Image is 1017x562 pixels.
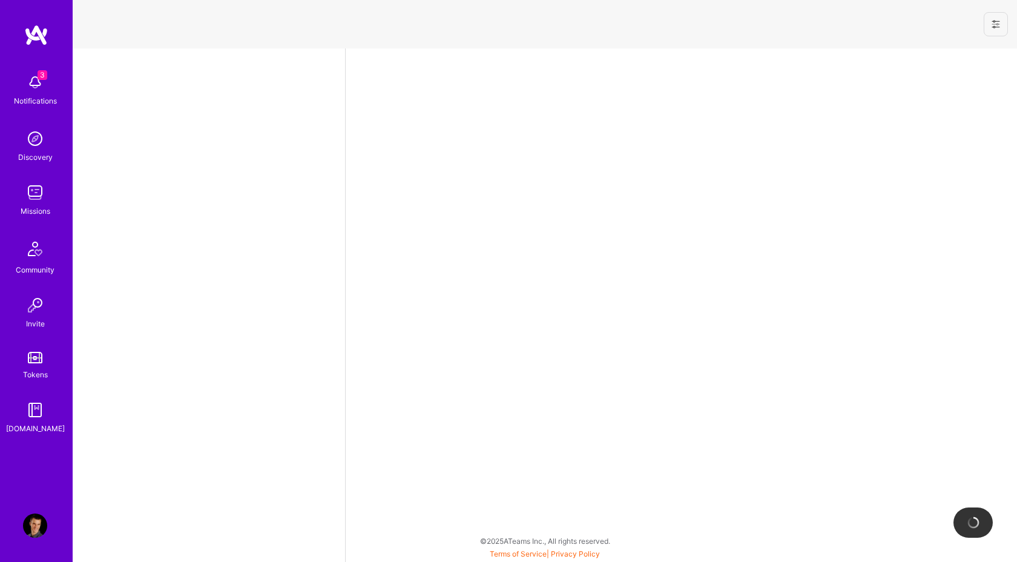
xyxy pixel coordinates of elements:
[18,151,53,164] div: Discovery
[23,398,47,422] img: guide book
[28,352,42,363] img: tokens
[23,127,47,151] img: discovery
[73,526,1017,556] div: © 2025 ATeams Inc., All rights reserved.
[23,514,47,538] img: User Avatar
[21,234,50,263] img: Community
[23,70,47,94] img: bell
[23,180,47,205] img: teamwork
[23,293,47,317] img: Invite
[23,368,48,381] div: Tokens
[21,205,50,217] div: Missions
[24,24,48,46] img: logo
[551,549,600,558] a: Privacy Policy
[490,549,600,558] span: |
[20,514,50,538] a: User Avatar
[967,517,979,529] img: loading
[490,549,547,558] a: Terms of Service
[16,263,54,276] div: Community
[14,94,57,107] div: Notifications
[26,317,45,330] div: Invite
[6,422,65,435] div: [DOMAIN_NAME]
[38,70,47,80] span: 3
